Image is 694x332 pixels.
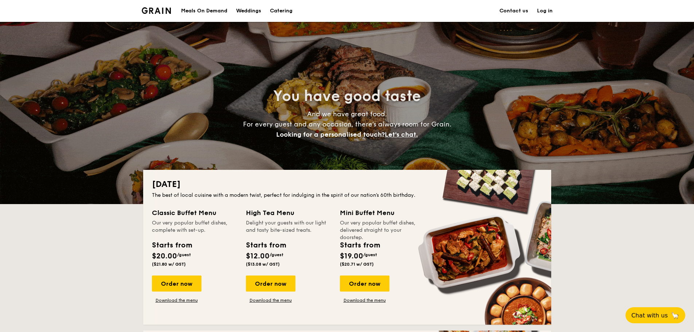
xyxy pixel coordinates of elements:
[152,262,186,267] span: ($21.80 w/ GST)
[243,110,451,138] span: And we have great food. For every guest and any occasion, there’s always room for Grain.
[177,252,191,257] span: /guest
[340,262,374,267] span: ($20.71 w/ GST)
[152,297,201,303] a: Download the menu
[340,208,425,218] div: Mini Buffet Menu
[340,252,363,261] span: $19.00
[276,130,385,138] span: Looking for a personalised touch?
[340,276,389,292] div: Order now
[363,252,377,257] span: /guest
[340,297,389,303] a: Download the menu
[152,240,192,251] div: Starts from
[152,192,542,199] div: The best of local cuisine with a modern twist, perfect for indulging in the spirit of our nation’...
[152,276,201,292] div: Order now
[152,252,177,261] span: $20.00
[246,219,331,234] div: Delight your guests with our light and tasty bite-sized treats.
[152,179,542,190] h2: [DATE]
[246,276,295,292] div: Order now
[385,130,418,138] span: Let's chat.
[626,307,685,323] button: Chat with us🦙
[340,240,380,251] div: Starts from
[273,87,421,105] span: You have good taste
[340,219,425,234] div: Our very popular buffet dishes, delivered straight to your doorstep.
[246,240,286,251] div: Starts from
[142,7,171,14] img: Grain
[246,252,270,261] span: $12.00
[246,208,331,218] div: High Tea Menu
[671,311,679,320] span: 🦙
[631,312,668,319] span: Chat with us
[142,7,171,14] a: Logotype
[270,252,283,257] span: /guest
[246,262,280,267] span: ($13.08 w/ GST)
[152,208,237,218] div: Classic Buffet Menu
[152,219,237,234] div: Our very popular buffet dishes, complete with set-up.
[246,297,295,303] a: Download the menu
